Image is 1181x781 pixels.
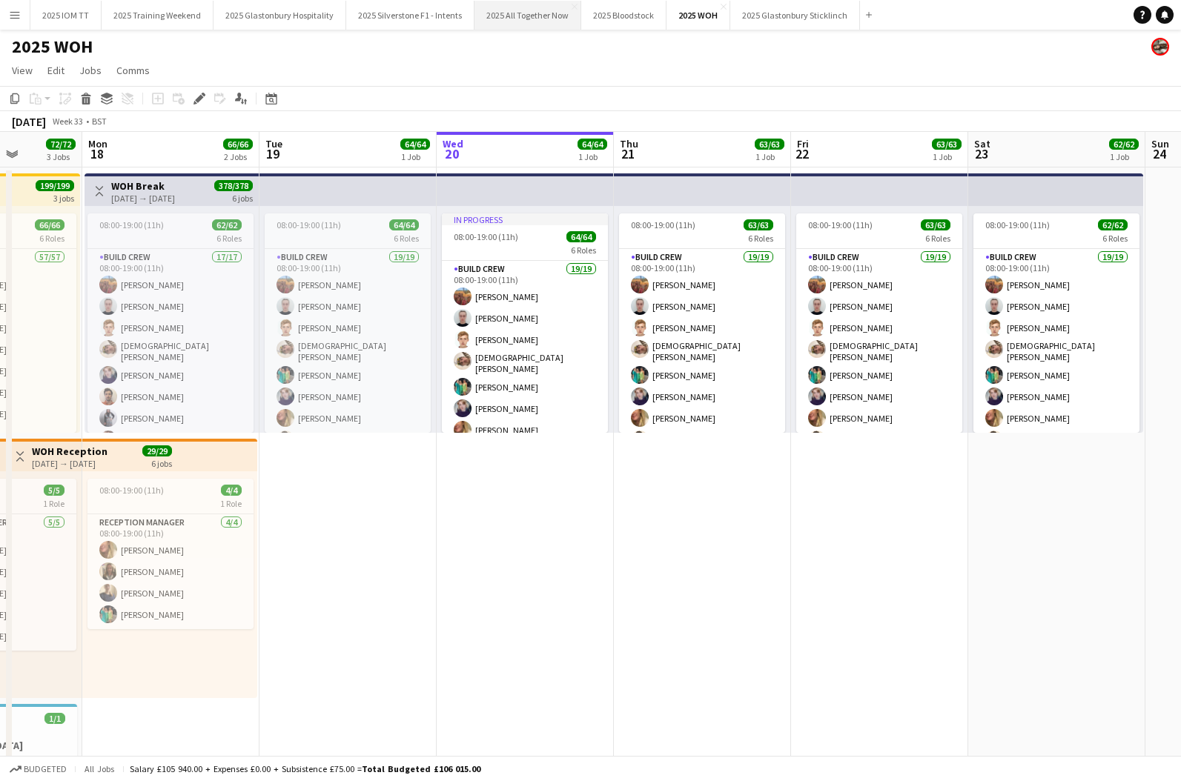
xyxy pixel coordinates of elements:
span: 6 Roles [216,233,242,244]
span: 62/62 [1098,219,1128,230]
span: 62/62 [1109,139,1139,150]
span: All jobs [82,763,117,774]
span: 24 [1149,145,1169,162]
span: 08:00-19:00 (11h) [99,219,164,230]
span: Comms [116,64,150,77]
div: [DATE] → [DATE] [111,193,175,204]
span: Total Budgeted £106 015.00 [362,763,480,774]
span: 29/29 [142,445,172,456]
span: 08:00-19:00 (11h) [99,485,164,496]
div: 6 jobs [151,456,172,469]
app-job-card: 08:00-19:00 (11h)63/636 RolesBuild Crew19/1908:00-19:00 (11h)[PERSON_NAME][PERSON_NAME][PERSON_NA... [796,213,962,433]
span: 64/64 [566,231,596,242]
span: View [12,64,33,77]
a: Edit [42,61,70,80]
div: 1 Job [1110,151,1138,162]
span: Edit [47,64,64,77]
app-card-role: Build Crew19/1908:00-19:00 (11h)[PERSON_NAME][PERSON_NAME][PERSON_NAME][DEMOGRAPHIC_DATA][PERSON_... [442,261,608,702]
div: 1 Job [401,151,429,162]
span: 18 [86,145,107,162]
app-card-role: Build Crew17/1708:00-19:00 (11h)[PERSON_NAME][PERSON_NAME][PERSON_NAME][DEMOGRAPHIC_DATA][PERSON_... [87,249,254,648]
span: 6 Roles [1102,233,1128,244]
span: 63/63 [744,219,773,230]
span: 08:00-19:00 (11h) [985,219,1050,230]
button: 2025 Silverstone F1 - Intents [346,1,474,30]
div: 3 jobs [53,191,74,204]
span: 21 [618,145,638,162]
app-job-card: 08:00-19:00 (11h)64/646 RolesBuild Crew19/1908:00-19:00 (11h)[PERSON_NAME][PERSON_NAME][PERSON_NA... [265,213,431,433]
a: Jobs [73,61,107,80]
button: 2025 Glastonbury Hospitality [214,1,346,30]
span: 23 [972,145,990,162]
span: 1/1 [44,713,65,724]
div: 1 Job [578,151,606,162]
span: 6 Roles [39,233,64,244]
span: Tue [265,137,282,150]
span: 1 Role [44,753,65,764]
app-card-role: Reception Manager4/408:00-19:00 (11h)[PERSON_NAME][PERSON_NAME][PERSON_NAME][PERSON_NAME] [87,514,254,629]
span: 08:00-19:00 (11h) [631,219,695,230]
h3: WOH Reception [32,445,107,458]
app-job-card: In progress08:00-19:00 (11h)64/646 RolesBuild Crew19/1908:00-19:00 (11h)[PERSON_NAME][PERSON_NAME... [442,213,608,433]
span: 08:00-19:00 (11h) [808,219,873,230]
span: Week 33 [49,116,86,127]
span: 62/62 [212,219,242,230]
span: Sat [974,137,990,150]
div: 6 jobs [232,191,253,204]
span: 6 Roles [925,233,950,244]
div: 1 Job [933,151,961,162]
span: Jobs [79,64,102,77]
span: 19 [263,145,282,162]
span: 66/66 [35,219,64,230]
div: Salary £105 940.00 + Expenses £0.00 + Subsistence £75.00 = [130,763,480,774]
span: 64/64 [578,139,607,150]
span: Thu [620,137,638,150]
app-job-card: 08:00-19:00 (11h)62/626 RolesBuild Crew19/1908:00-19:00 (11h)[PERSON_NAME][PERSON_NAME][PERSON_NA... [973,213,1139,433]
span: 08:00-19:00 (11h) [454,231,518,242]
div: [DATE] [12,114,46,129]
div: BST [92,116,107,127]
app-job-card: 08:00-19:00 (11h)62/626 RolesBuild Crew17/1708:00-19:00 (11h)[PERSON_NAME][PERSON_NAME][PERSON_NA... [87,213,254,433]
app-job-card: 08:00-19:00 (11h)63/636 RolesBuild Crew19/1908:00-19:00 (11h)[PERSON_NAME][PERSON_NAME][PERSON_NA... [619,213,785,433]
span: 63/63 [921,219,950,230]
span: 4/4 [221,485,242,496]
button: Budgeted [7,761,69,777]
span: 63/63 [932,139,962,150]
span: Budgeted [24,764,67,774]
span: Wed [443,137,463,150]
h1: 2025 WOH [12,36,93,58]
div: 1 Job [755,151,784,162]
span: Fri [797,137,809,150]
span: Sun [1151,137,1169,150]
div: [DATE] → [DATE] [32,458,107,469]
a: View [6,61,39,80]
app-card-role: Build Crew19/1908:00-19:00 (11h)[PERSON_NAME][PERSON_NAME][PERSON_NAME][DEMOGRAPHIC_DATA][PERSON_... [973,249,1139,691]
span: 5/5 [44,485,64,496]
span: 6 Roles [571,245,596,256]
app-job-card: 08:00-19:00 (11h)4/41 RoleReception Manager4/408:00-19:00 (11h)[PERSON_NAME][PERSON_NAME][PERSON_... [87,479,254,629]
app-user-avatar: Emily Applegate [1151,38,1169,56]
h3: WOH Break [111,179,175,193]
span: 66/66 [223,139,253,150]
span: 199/199 [36,180,74,191]
span: 1 Role [220,498,242,509]
span: Mon [88,137,107,150]
button: 2025 Bloodstock [581,1,666,30]
div: In progress [442,213,608,225]
span: 64/64 [400,139,430,150]
button: 2025 All Together Now [474,1,581,30]
div: 3 Jobs [47,151,75,162]
app-card-role: Build Crew19/1908:00-19:00 (11h)[PERSON_NAME][PERSON_NAME][PERSON_NAME][DEMOGRAPHIC_DATA][PERSON_... [796,249,962,691]
span: 08:00-19:00 (11h) [277,219,341,230]
span: 22 [795,145,809,162]
button: 2025 Glastonbury Sticklinch [730,1,860,30]
span: 378/378 [214,180,253,191]
button: 2025 IOM TT [30,1,102,30]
